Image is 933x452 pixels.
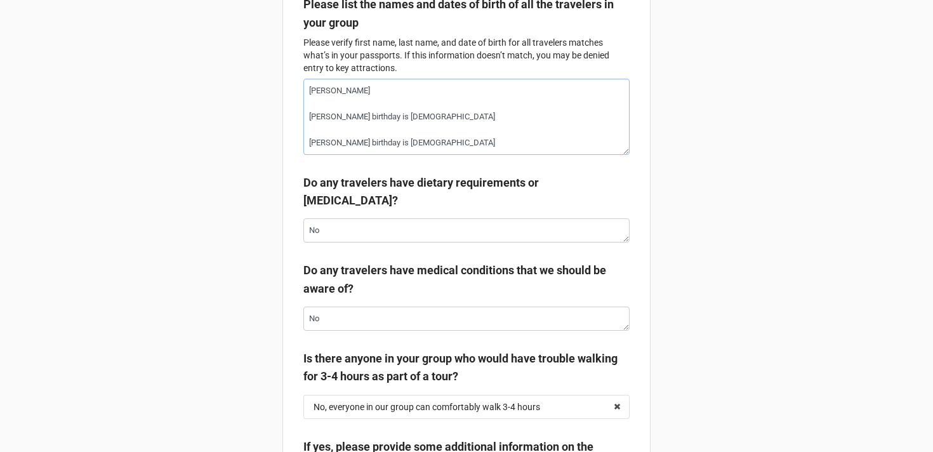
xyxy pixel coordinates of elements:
[303,218,630,243] textarea: No
[314,402,540,411] div: No, everyone in our group can comfortably walk 3-4 hours
[303,36,630,74] p: Please verify first name, last name, and date of birth for all travelers matches what’s in your p...
[303,174,630,210] label: Do any travelers have dietary requirements or [MEDICAL_DATA]?
[303,79,630,155] textarea: [PERSON_NAME] [PERSON_NAME] birthday is [DEMOGRAPHIC_DATA] [PERSON_NAME] birthday is [DEMOGRAPHIC...
[303,307,630,331] textarea: No
[303,262,630,298] label: Do any travelers have medical conditions that we should be aware of?
[303,350,630,386] label: Is there anyone in your group who would have trouble walking for 3-4 hours as part of a tour?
